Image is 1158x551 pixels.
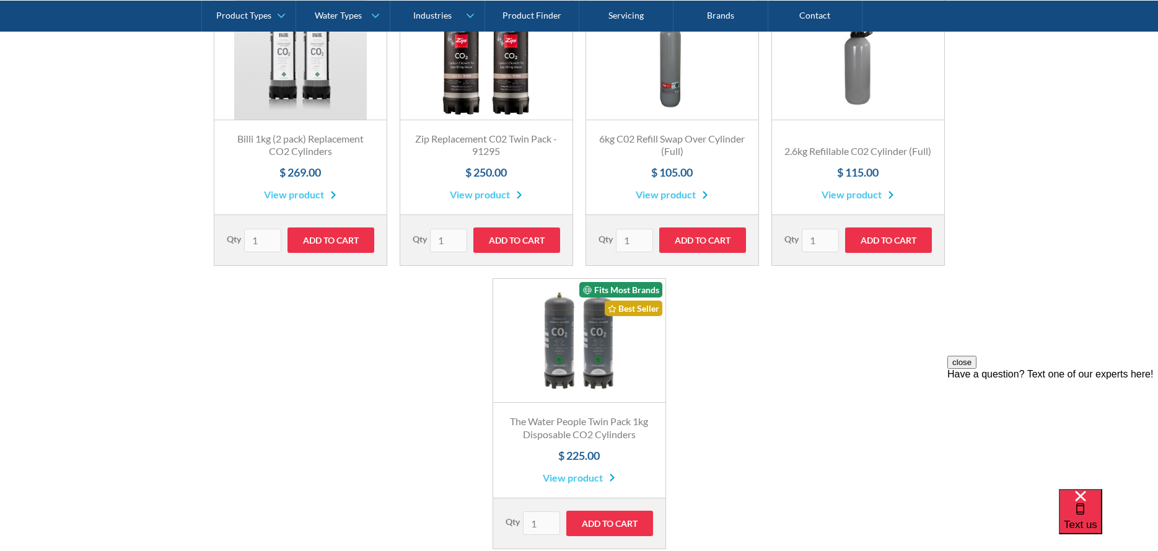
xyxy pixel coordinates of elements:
[227,133,374,159] h3: Billi 1kg (2 pack) Replacement CO2 Cylinders
[636,187,708,202] a: View product
[315,10,362,20] div: Water Types
[784,164,932,181] h4: $ 115.00
[493,279,665,403] a: Fits Most BrandsBest Seller
[227,232,241,245] label: Qty
[599,133,746,159] h3: 6kg C02 Refill Swap Over Cylinder (Full)
[413,232,427,245] label: Qty
[413,164,560,181] h4: $ 250.00
[659,227,746,253] input: Add to Cart
[845,227,932,253] input: Add to Cart
[605,301,662,316] div: Best Seller
[543,470,615,485] a: View product
[264,187,336,202] a: View product
[473,227,560,253] input: Add to Cart
[506,415,653,441] h3: The Water People Twin Pack 1kg Disposable CO2 Cylinders
[413,10,452,20] div: Industries
[506,515,520,528] label: Qty
[1059,489,1158,551] iframe: podium webchat widget bubble
[506,447,653,464] h4: $ 225.00
[947,356,1158,505] iframe: podium webchat widget prompt
[450,187,522,202] a: View product
[287,227,374,253] input: Add to Cart
[216,10,271,20] div: Product Types
[784,232,799,245] label: Qty
[784,145,932,158] h3: 2.6kg Refillable C02 Cylinder (Full)
[579,282,662,298] div: Fits Most Brands
[822,187,894,202] a: View product
[413,133,560,159] h3: Zip Replacement C02 Twin Pack - 91295
[566,511,653,536] input: Add to Cart
[599,232,613,245] label: Qty
[599,164,746,181] h4: $ 105.00
[227,164,374,181] h4: $ 269.00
